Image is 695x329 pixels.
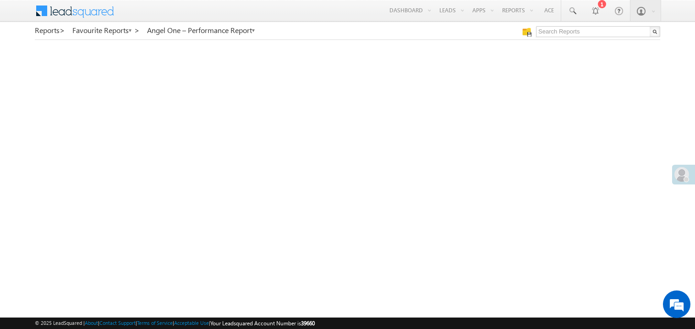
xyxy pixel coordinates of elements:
[85,320,98,326] a: About
[301,320,315,327] span: 39660
[210,320,315,327] span: Your Leadsquared Account Number is
[134,25,140,35] span: >
[35,26,65,34] a: Reports>
[60,25,65,35] span: >
[72,26,140,34] a: Favourite Reports >
[174,320,209,326] a: Acceptable Use
[522,28,531,37] img: Manage all your saved reports!
[137,320,173,326] a: Terms of Service
[35,319,315,328] span: © 2025 LeadSquared | | | | |
[147,26,256,34] a: Angel One – Performance Report
[99,320,136,326] a: Contact Support
[536,26,660,37] input: Search Reports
